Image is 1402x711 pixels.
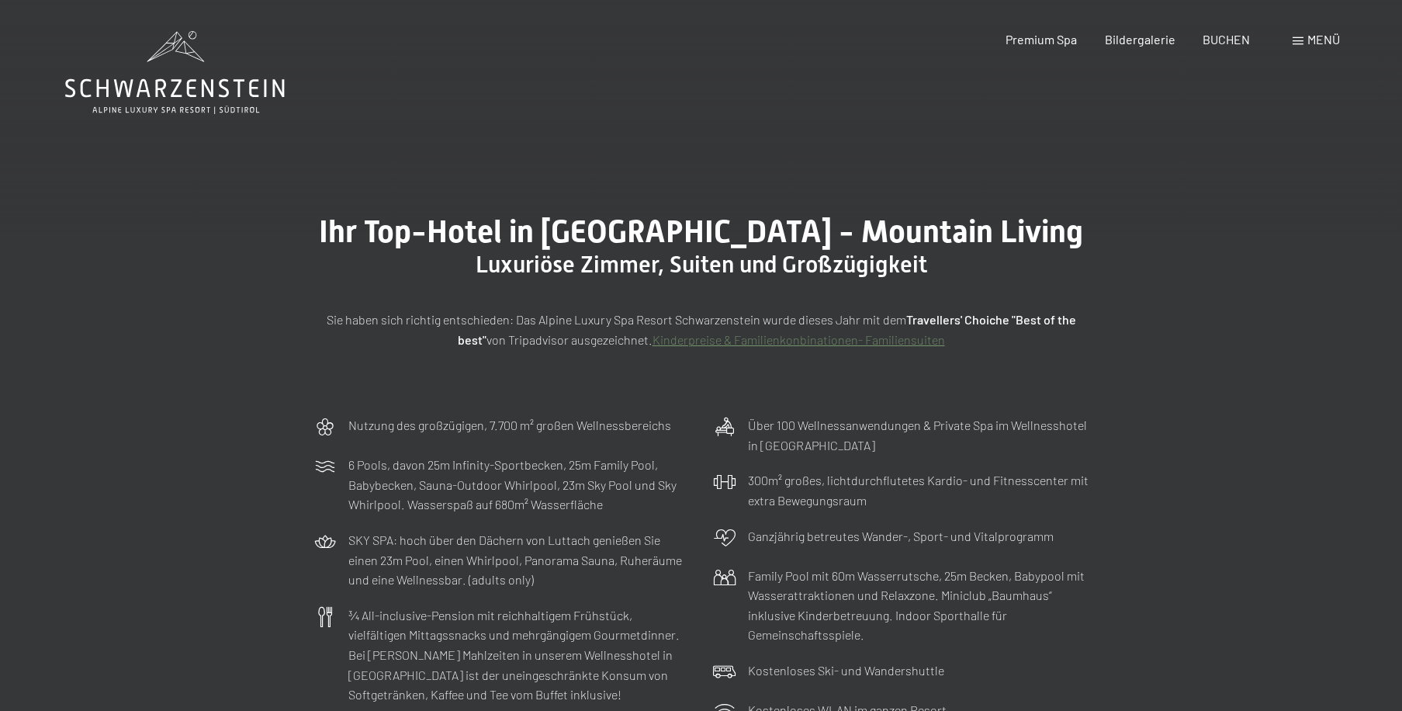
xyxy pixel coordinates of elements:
p: 300m² großes, lichtdurchflutetes Kardio- und Fitnesscenter mit extra Bewegungsraum [748,470,1089,510]
p: Sie haben sich richtig entschieden: Das Alpine Luxury Spa Resort Schwarzenstein wurde dieses Jahr... [313,310,1089,349]
a: Premium Spa [1006,32,1077,47]
p: Über 100 Wellnessanwendungen & Private Spa im Wellnesshotel in [GEOGRAPHIC_DATA] [748,415,1089,455]
strong: Travellers' Choiche "Best of the best" [458,312,1076,347]
a: Kinderpreise & Familienkonbinationen- Familiensuiten [653,332,945,347]
p: Ganzjährig betreutes Wander-, Sport- und Vitalprogramm [748,526,1054,546]
a: Bildergalerie [1105,32,1175,47]
p: SKY SPA: hoch über den Dächern von Luttach genießen Sie einen 23m Pool, einen Whirlpool, Panorama... [348,530,690,590]
span: Menü [1307,32,1340,47]
p: ¾ All-inclusive-Pension mit reichhaltigem Frühstück, vielfältigen Mittagssnacks und mehrgängigem ... [348,605,690,705]
p: Kostenloses Ski- und Wandershuttle [748,661,944,681]
span: Luxuriöse Zimmer, Suiten und Großzügigkeit [476,251,927,278]
p: Family Pool mit 60m Wasserrutsche, 25m Becken, Babypool mit Wasserattraktionen und Relaxzone. Min... [748,566,1089,645]
p: 6 Pools, davon 25m Infinity-Sportbecken, 25m Family Pool, Babybecken, Sauna-Outdoor Whirlpool, 23... [348,455,690,515]
p: Nutzung des großzügigen, 7.700 m² großen Wellnessbereichs [348,415,671,435]
span: Ihr Top-Hotel in [GEOGRAPHIC_DATA] - Mountain Living [319,213,1083,250]
a: BUCHEN [1203,32,1250,47]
